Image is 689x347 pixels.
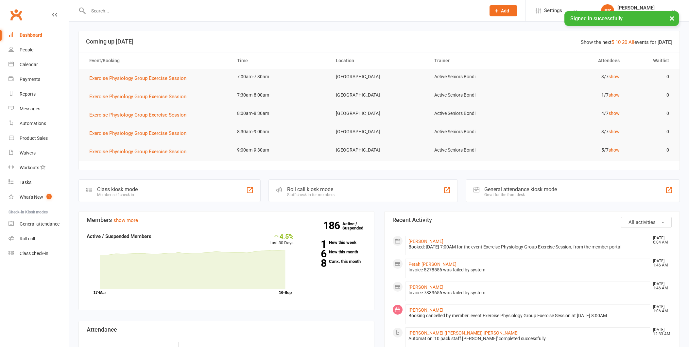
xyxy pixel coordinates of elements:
td: 0 [626,106,675,121]
div: Reports [20,91,36,97]
strong: 186 [323,221,342,230]
td: 0 [626,87,675,103]
td: 7:00am-7:30am [231,69,330,84]
a: 8Canx. this month [303,259,366,264]
div: Product Sales [20,136,48,141]
time: [DATE] 6:04 AM [650,236,671,245]
div: Booked: [DATE] 7:00AM for the event Exercise Physiology Group Exercise Session, from the member p... [408,244,647,250]
a: [PERSON_NAME] [408,239,443,244]
div: Last 30 Days [269,232,294,247]
span: All activities [629,219,656,225]
span: Exercise Physiology Group Exercise Session [89,112,186,118]
th: Attendees [527,52,626,69]
td: 8:30am-9:00am [231,124,330,139]
a: People [9,43,69,57]
time: [DATE] 1:46 AM [650,259,671,267]
a: [PERSON_NAME] ([PERSON_NAME]) [PERSON_NAME] [408,330,519,336]
div: Waivers [20,150,36,155]
div: [PERSON_NAME] [617,5,659,11]
td: [GEOGRAPHIC_DATA] [330,142,428,158]
a: What's New1 [9,190,69,205]
a: Calendar [9,57,69,72]
a: show [609,74,620,79]
span: Add [501,8,509,13]
td: 3/7 [527,69,626,84]
strong: 8 [303,258,326,268]
td: 8:00am-8:30am [231,106,330,121]
a: Payments [9,72,69,87]
h3: Attendance [87,326,366,333]
td: [GEOGRAPHIC_DATA] [330,69,428,84]
td: Active Seniors Bondi [428,142,527,158]
span: Settings [544,3,562,18]
div: Messages [20,106,40,111]
a: 6New this month [303,250,366,254]
div: Show the next events for [DATE] [581,38,672,46]
div: Class check-in [20,251,48,256]
div: Payments [20,77,40,82]
div: What's New [20,194,43,200]
a: Petah [PERSON_NAME] [408,262,456,267]
time: [DATE] 12:33 AM [650,328,671,336]
div: Staying Active Bondi [617,11,659,17]
th: Event/Booking [83,52,231,69]
td: 0 [626,142,675,158]
a: Dashboard [9,28,69,43]
div: Calendar [20,62,38,67]
a: 186Active / Suspended [342,217,371,235]
th: Waitlist [626,52,675,69]
time: [DATE] 1:46 AM [650,282,671,290]
a: Automations [9,116,69,131]
input: Search... [86,6,481,15]
a: [PERSON_NAME] [408,284,443,290]
button: Exercise Physiology Group Exercise Session [89,74,191,82]
td: 4/7 [527,106,626,121]
th: Location [330,52,428,69]
div: Booking cancelled by member: event Exercise Physiology Group Exercise Session at [DATE] 8:00AM [408,313,647,319]
a: 10 [615,39,621,45]
a: 5 [611,39,614,45]
a: Workouts [9,160,69,175]
div: Roll call [20,236,35,241]
div: Dashboard [20,32,42,38]
div: Roll call kiosk mode [287,186,335,192]
th: Time [231,52,330,69]
td: 3/7 [527,124,626,139]
div: Automation '10 pack staff [PERSON_NAME]' completed successfully [408,336,647,341]
a: Roll call [9,231,69,246]
td: [GEOGRAPHIC_DATA] [330,106,428,121]
button: Exercise Physiology Group Exercise Session [89,111,191,119]
span: Exercise Physiology Group Exercise Session [89,130,186,136]
td: 9:00am-9:30am [231,142,330,158]
strong: 1 [303,239,326,249]
a: show [609,111,620,116]
th: Trainer [428,52,527,69]
div: 4.5% [269,232,294,240]
a: show [609,92,620,98]
a: Class kiosk mode [9,246,69,261]
div: Tasks [20,180,31,185]
a: Tasks [9,175,69,190]
td: 7:30am-8:00am [231,87,330,103]
a: Reports [9,87,69,101]
div: Invoice 7333656 was failed by system [408,290,647,296]
a: General attendance kiosk mode [9,217,69,231]
time: [DATE] 1:06 AM [650,305,671,313]
td: [GEOGRAPHIC_DATA] [330,124,428,139]
span: Exercise Physiology Group Exercise Session [89,75,186,81]
strong: Active / Suspended Members [87,233,151,239]
div: Member self check-in [97,192,138,197]
a: Waivers [9,146,69,160]
h3: Members [87,217,366,223]
td: 0 [626,69,675,84]
span: 1 [46,194,52,199]
td: Active Seniors Bondi [428,69,527,84]
div: Great for the front desk [484,192,557,197]
a: Clubworx [8,7,24,23]
a: 20 [622,39,627,45]
a: show more [113,217,138,223]
span: Signed in successfully. [570,15,624,22]
a: 1New this week [303,240,366,245]
button: × [666,11,678,25]
td: [GEOGRAPHIC_DATA] [330,87,428,103]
